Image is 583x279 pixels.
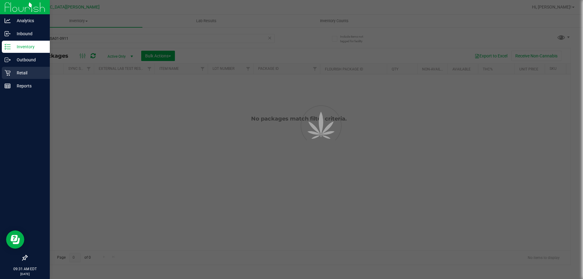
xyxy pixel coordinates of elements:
inline-svg: Analytics [5,18,11,24]
inline-svg: Inbound [5,31,11,37]
p: [DATE] [3,272,47,276]
p: Inbound [11,30,47,37]
p: Retail [11,69,47,77]
inline-svg: Inventory [5,44,11,50]
p: Reports [11,82,47,90]
p: Inventory [11,43,47,50]
inline-svg: Retail [5,70,11,76]
p: Analytics [11,17,47,24]
iframe: Resource center [6,230,24,249]
inline-svg: Reports [5,83,11,89]
p: 09:31 AM EDT [3,266,47,272]
p: Outbound [11,56,47,63]
inline-svg: Outbound [5,57,11,63]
